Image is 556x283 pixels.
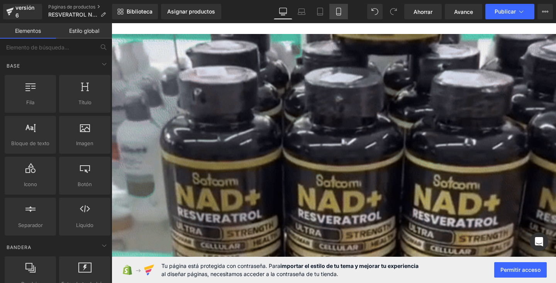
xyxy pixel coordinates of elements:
font: Elementos [15,27,41,34]
font: Imagen [76,140,93,146]
a: Tableta [311,4,329,19]
button: Más [537,4,553,19]
font: Icono [24,181,37,187]
div: Abrir Intercom Messenger [530,232,548,251]
a: versión 6 [3,4,42,19]
font: Ahorrar [414,8,432,15]
font: Fila [26,99,34,105]
font: Páginas de productos [48,4,95,10]
font: Publicar [495,8,516,15]
a: Computadora portátil [292,4,311,19]
button: Deshacer [367,4,383,19]
font: Título [78,99,92,105]
font: Asignar productos [167,8,215,15]
button: Permitir acceso [494,262,547,278]
font: Líquido [76,222,93,228]
font: Base [7,63,20,69]
a: Avance [445,4,482,19]
font: RESVERATROL NAD [48,11,100,18]
font: Avance [454,8,473,15]
font: al diseñar páginas, necesitamos acceder a la contraseña de tu tienda. [161,271,338,277]
font: versión 6 [15,4,34,19]
font: Botón [78,181,92,187]
font: Biblioteca [127,8,153,15]
button: Publicar [485,4,534,19]
font: Bandera [7,244,31,250]
a: De oficina [274,4,292,19]
font: Separador [18,222,43,228]
font: Estilo global [69,27,99,34]
a: Móvil [329,4,348,19]
a: Nueva Biblioteca [112,4,158,19]
a: Páginas de productos [48,4,112,10]
button: Rehacer [386,4,401,19]
font: importar el estilo de tu tema y mejorar tu experiencia [280,263,419,269]
font: Permitir acceso [500,266,541,273]
font: Tu página está protegida con contraseña. Para [161,263,280,269]
font: Bloque de texto [11,140,49,146]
